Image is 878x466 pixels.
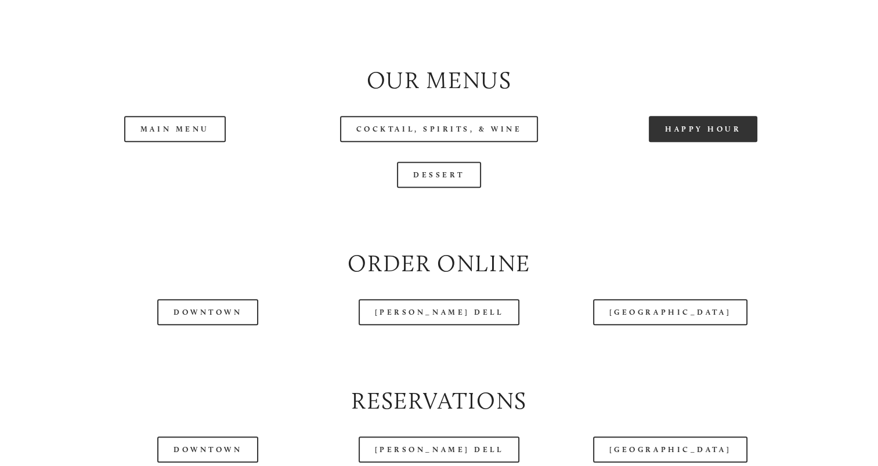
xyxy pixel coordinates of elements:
a: Main Menu [124,116,226,142]
a: [GEOGRAPHIC_DATA] [593,436,747,463]
a: Happy Hour [649,116,758,142]
a: Downtown [157,299,258,325]
h2: Reservations [53,384,825,417]
a: Cocktail, Spirits, & Wine [340,116,539,142]
a: Downtown [157,436,258,463]
h2: Order Online [53,247,825,279]
a: [PERSON_NAME] Dell [359,299,520,325]
a: [PERSON_NAME] Dell [359,436,520,463]
a: [GEOGRAPHIC_DATA] [593,299,747,325]
a: Dessert [397,162,481,188]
